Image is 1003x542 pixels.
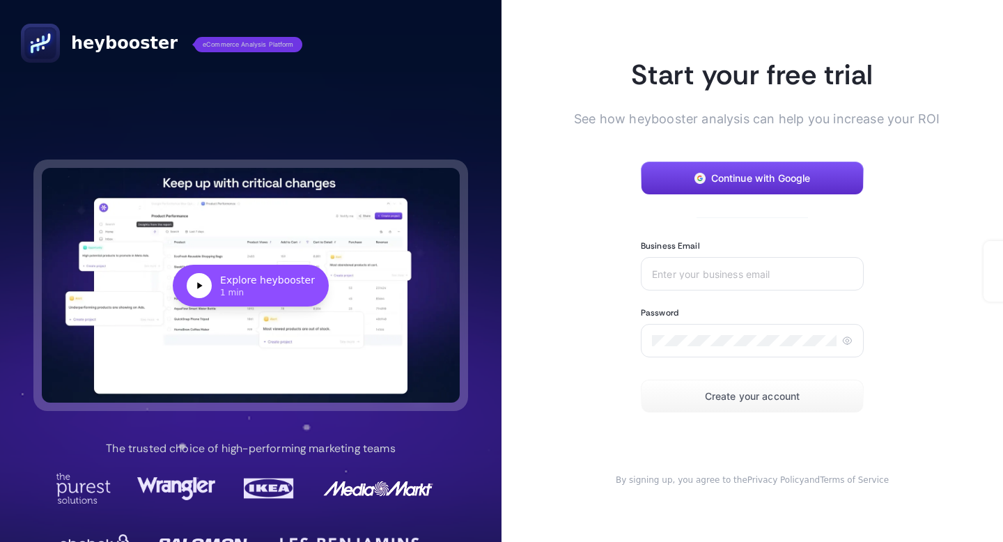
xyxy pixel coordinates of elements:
label: Business Email [641,240,700,251]
span: By signing up, you agree to the [616,475,747,485]
a: heyboostereCommerce Analysis Platform [21,24,302,63]
img: MediaMarkt [322,473,434,504]
img: Ikea [241,473,297,504]
button: Explore heybooster1 min [42,168,460,403]
span: Continue with Google [711,173,811,184]
h1: Start your free trial [596,56,908,93]
img: Wrangler [137,473,215,504]
p: The trusted choice of high-performing marketing teams [106,440,395,457]
a: Privacy Policy [747,475,804,485]
button: Create your account [641,380,864,413]
span: See how heybooster analysis can help you increase your ROI [574,109,908,128]
div: Explore heybooster [220,273,315,287]
div: and [596,474,908,486]
span: Create your account [705,391,800,402]
img: Purest [56,473,111,504]
div: 1 min [220,287,315,298]
label: Password [641,307,678,318]
span: heybooster [71,32,178,54]
input: Enter your business email [652,268,853,279]
span: eCommerce Analysis Platform [194,37,302,52]
a: Terms of Service [820,475,889,485]
button: Continue with Google [641,162,864,195]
